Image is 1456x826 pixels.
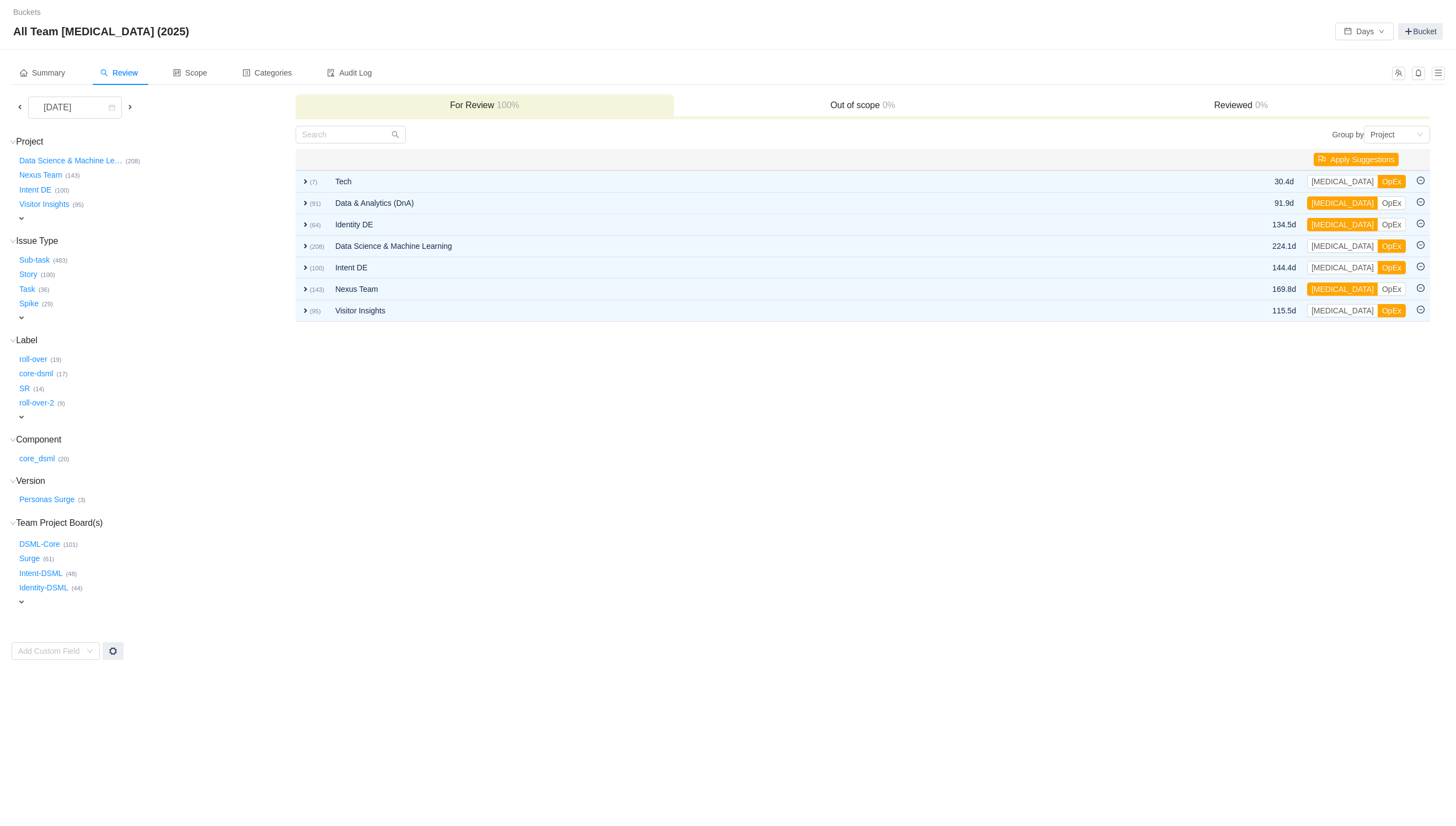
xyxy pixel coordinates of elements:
[310,222,321,228] small: (64)
[17,295,42,313] button: Spike
[301,285,310,294] span: expand
[330,236,1192,257] td: Data Science & Machine Learning
[17,266,41,284] button: Story
[126,158,140,164] small: (208)
[17,579,72,597] button: Identity-DSML
[1267,279,1302,300] td: 169.8d
[1307,218,1378,231] button: [MEDICAL_DATA]
[494,100,520,110] span: 100%
[58,456,69,462] small: (20)
[17,152,126,169] button: Data Science & Machine Le…
[1307,261,1378,274] button: [MEDICAL_DATA]
[330,279,1192,300] td: Nexus Team
[35,97,82,118] div: [DATE]
[53,257,67,264] small: (483)
[1267,193,1302,214] td: 91.9d
[880,100,895,110] span: 0%
[1378,304,1406,317] button: OpEx
[13,23,196,40] span: All Team [MEDICAL_DATA] (2025)
[1307,196,1378,210] button: [MEDICAL_DATA]
[173,68,207,77] span: Scope
[17,535,63,553] button: DSML-Core
[10,338,16,344] i: icon: down
[1417,220,1425,227] i: icon: minus-circle
[679,100,1047,111] h3: Out of scope
[10,139,16,145] i: icon: down
[17,313,26,322] span: expand
[1392,67,1405,80] button: icon: team
[73,201,84,208] small: (95)
[330,214,1192,236] td: Identity DE
[17,413,26,422] span: expand
[310,200,321,207] small: (91)
[17,380,33,397] button: SR
[10,478,16,484] i: icon: down
[1267,300,1302,322] td: 115.5d
[1432,67,1445,80] button: icon: menu
[310,286,324,293] small: (143)
[1378,196,1406,210] button: OpEx
[17,280,39,298] button: Task
[109,104,115,112] i: icon: calendar
[17,564,66,582] button: Intent-DSML
[301,177,310,186] span: expand
[43,556,54,562] small: (61)
[301,306,310,315] span: expand
[56,371,67,377] small: (17)
[1417,177,1425,184] i: icon: minus-circle
[20,69,28,77] i: icon: home
[1057,100,1425,111] h3: Reviewed
[20,68,65,77] span: Summary
[78,497,85,503] small: (3)
[330,257,1192,279] td: Intent DE
[17,365,56,383] button: core-dsml
[1335,23,1394,40] button: icon: calendarDaysicon: down
[327,68,372,77] span: Audit Log
[1378,175,1406,188] button: OpEx
[55,187,69,194] small: (100)
[1378,261,1406,274] button: OpEx
[1378,283,1406,296] button: OpEx
[10,437,16,443] i: icon: down
[17,196,73,214] button: Visitor Insights
[17,335,295,346] h3: Label
[301,263,310,272] span: expand
[1417,198,1425,206] i: icon: minus-circle
[51,356,62,363] small: (19)
[10,520,16,526] i: icon: down
[72,585,83,591] small: (44)
[243,68,292,77] span: Categories
[1378,218,1406,231] button: OpEx
[17,236,295,247] h3: Issue Type
[392,131,399,138] i: icon: search
[863,126,1430,143] div: Group by
[310,243,324,250] small: (208)
[17,395,57,412] button: roll-over-2
[301,199,310,207] span: expand
[66,571,77,577] small: (48)
[17,516,295,531] h3: Team Project Board(s)
[310,179,318,185] small: (7)
[17,251,53,269] button: Sub-task
[1314,153,1399,166] button: icon: flagApply Suggestions
[1417,306,1425,313] i: icon: minus-circle
[243,69,250,77] i: icon: profile
[1417,263,1425,270] i: icon: minus-circle
[42,301,53,307] small: (29)
[1417,241,1425,249] i: icon: minus-circle
[1378,239,1406,253] button: OpEx
[301,220,310,229] span: expand
[17,214,26,223] span: expand
[1307,175,1378,188] button: [MEDICAL_DATA]
[17,167,66,184] button: Nexus Team
[1398,23,1443,40] a: Bucket
[296,126,406,143] input: Search
[100,68,138,77] span: Review
[17,476,295,487] h3: Version
[41,271,55,278] small: (100)
[17,136,295,147] h3: Project
[1307,239,1378,253] button: [MEDICAL_DATA]
[330,170,1192,193] td: Tech
[10,238,16,244] i: icon: down
[87,648,93,656] i: icon: down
